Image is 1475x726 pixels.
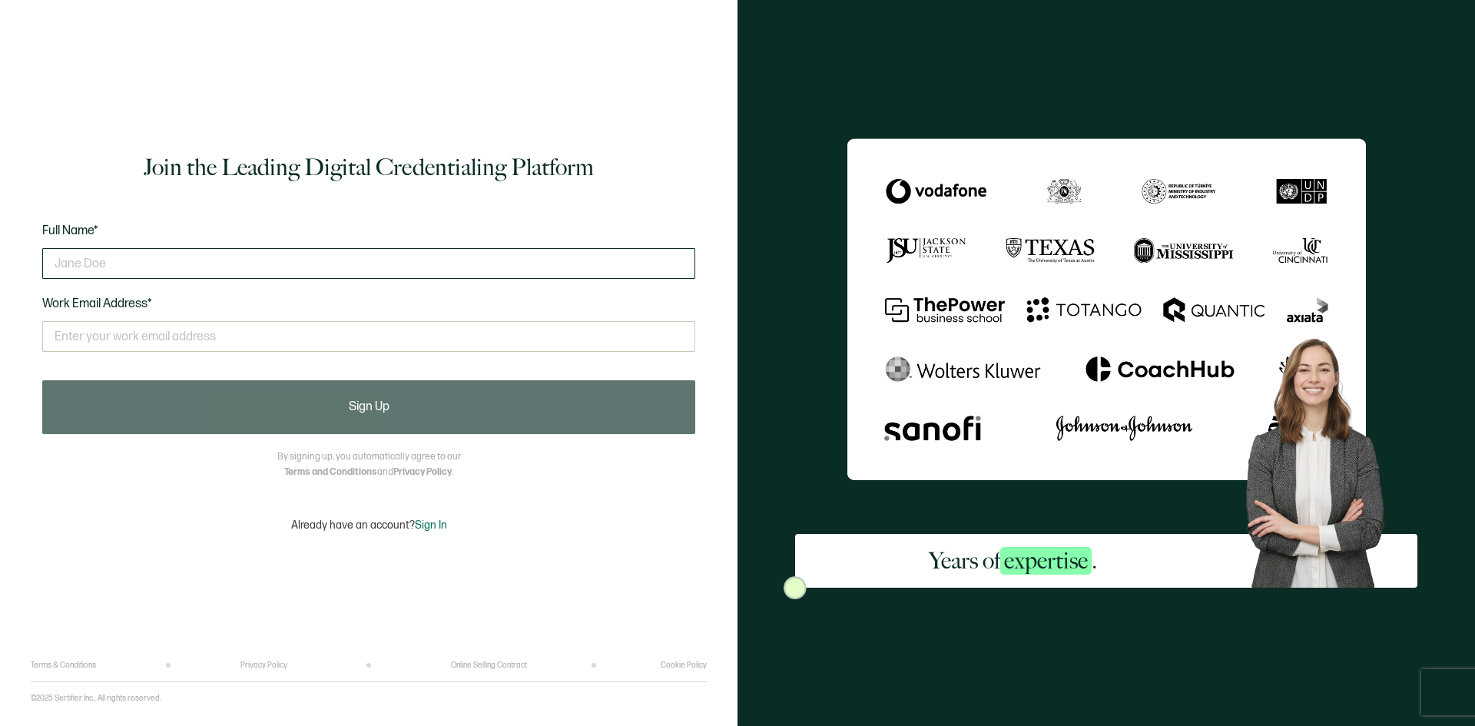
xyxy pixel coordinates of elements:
[42,248,695,279] input: Jane Doe
[31,694,161,703] p: ©2025 Sertifier Inc.. All rights reserved.
[42,321,695,352] input: Enter your work email address
[847,138,1366,480] img: Sertifier Signup - Years of <span class="strong-h">expertise</span>.
[284,466,377,478] a: Terms and Conditions
[31,661,96,670] a: Terms & Conditions
[1231,326,1417,588] img: Sertifier Signup - Years of <span class="strong-h">expertise</span>. Hero
[349,401,389,413] span: Sign Up
[240,661,287,670] a: Privacy Policy
[1000,547,1092,575] span: expertise
[42,380,695,434] button: Sign Up
[277,449,461,480] p: By signing up, you automatically agree to our and .
[42,297,152,311] span: Work Email Address*
[393,466,452,478] a: Privacy Policy
[144,152,594,183] h1: Join the Leading Digital Credentialing Platform
[42,224,98,238] span: Full Name*
[929,545,1097,576] h2: Years of .
[661,661,707,670] a: Cookie Policy
[291,519,447,532] p: Already have an account?
[415,519,447,532] span: Sign In
[451,661,527,670] a: Online Selling Contract
[784,576,807,599] img: Sertifier Signup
